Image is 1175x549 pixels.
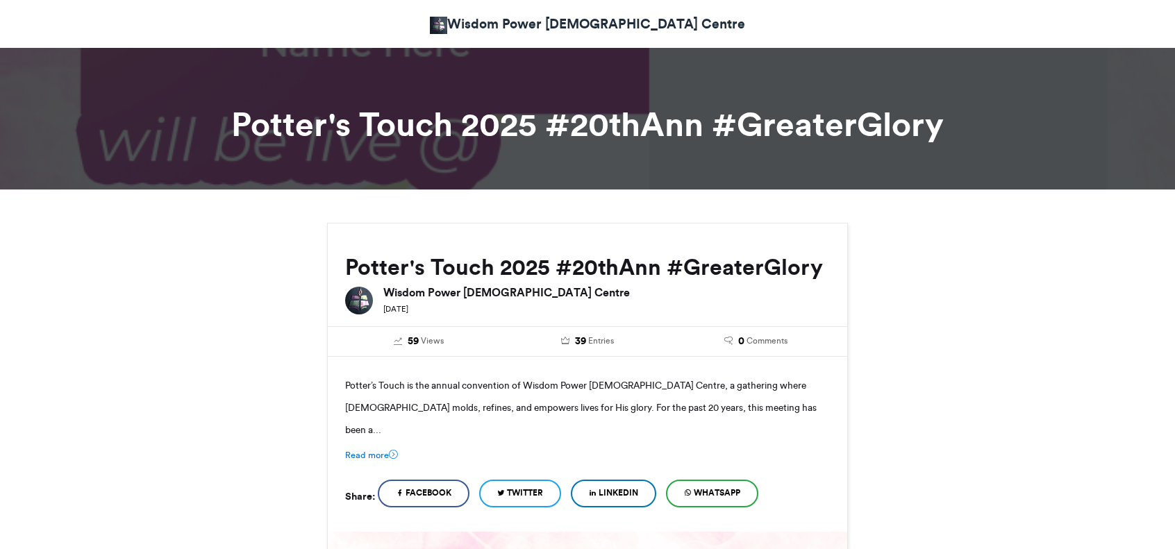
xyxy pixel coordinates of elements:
p: Potter’s Touch is the annual convention of Wisdom Power [DEMOGRAPHIC_DATA] Centre, a gathering wh... [345,374,830,441]
h1: Potter's Touch 2025 #20thAnn #GreaterGlory [202,108,973,141]
span: Comments [747,335,787,347]
span: Views [421,335,444,347]
span: WhatsApp [694,487,740,499]
a: Facebook [378,480,469,507]
span: Facebook [406,487,451,499]
h6: Wisdom Power [DEMOGRAPHIC_DATA] Centre [383,287,830,298]
img: Wisdom Power Christian Centre [430,17,447,34]
a: Twitter [479,480,561,507]
a: 0 Comments [682,334,830,349]
small: [DATE] [383,304,408,314]
img: Wisdom Power Christian Centre [345,287,373,314]
a: 59 Views [345,334,493,349]
span: 39 [575,334,586,349]
a: WhatsApp [666,480,758,507]
a: LinkedIn [571,480,656,507]
span: Entries [588,335,614,347]
span: 0 [738,334,744,349]
a: 39 Entries [514,334,662,349]
span: Twitter [507,487,543,499]
span: LinkedIn [599,487,638,499]
h2: Potter's Touch 2025 #20thAnn #GreaterGlory [345,255,830,280]
h5: Share: [345,487,375,505]
a: Read more [345,448,398,462]
span: 59 [408,334,419,349]
a: Wisdom Power [DEMOGRAPHIC_DATA] Centre [430,14,745,34]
